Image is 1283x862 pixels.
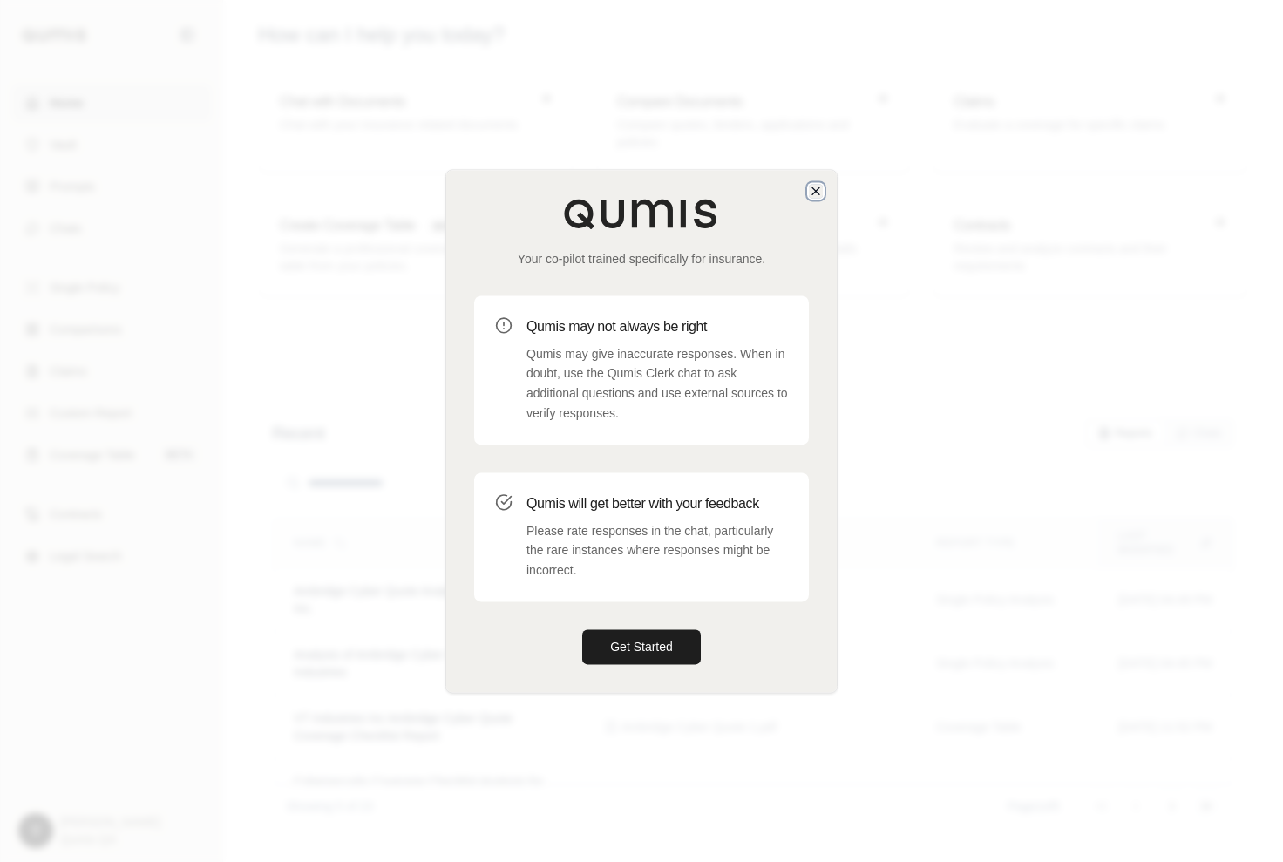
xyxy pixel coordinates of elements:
[526,493,788,514] h3: Qumis will get better with your feedback
[526,344,788,424] p: Qumis may give inaccurate responses. When in doubt, use the Qumis Clerk chat to ask additional qu...
[526,521,788,580] p: Please rate responses in the chat, particularly the rare instances where responses might be incor...
[526,316,788,337] h3: Qumis may not always be right
[474,250,809,268] p: Your co-pilot trained specifically for insurance.
[582,629,701,664] button: Get Started
[563,198,720,229] img: Qumis Logo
